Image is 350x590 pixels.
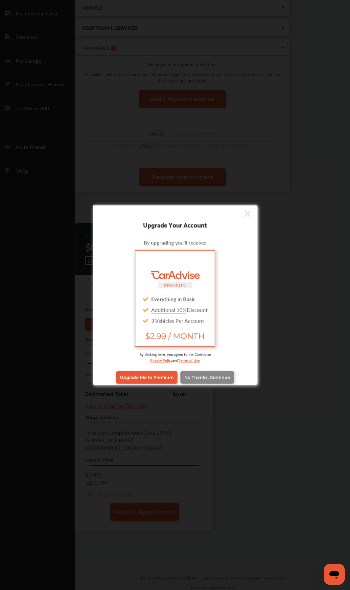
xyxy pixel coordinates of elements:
div: By upgrading you'll receive: [103,238,247,246]
strong: Everything in Basic [151,295,196,302]
span: Upgrade Me to Premium [120,375,174,380]
div: Upgrade Your Account [93,219,257,229]
small: PREMIUM [164,282,187,288]
a: Privacy Policy [150,357,172,363]
iframe: Button to launch messaging window [324,564,345,585]
a: Terms of Use [178,357,200,363]
span: Discount [151,306,208,313]
span: No Thanks, Continue [184,375,230,380]
div: 3 Vehicles Per Account [141,315,209,326]
a: No Thanks, Continue [180,371,234,383]
a: Upgrade Me to Premium [116,371,177,383]
span: $2.99 / MONTH [141,331,209,340]
div: By clicking here, you agree to the CarAdvise and [103,351,247,369]
u: Additional 10% [151,306,187,313]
